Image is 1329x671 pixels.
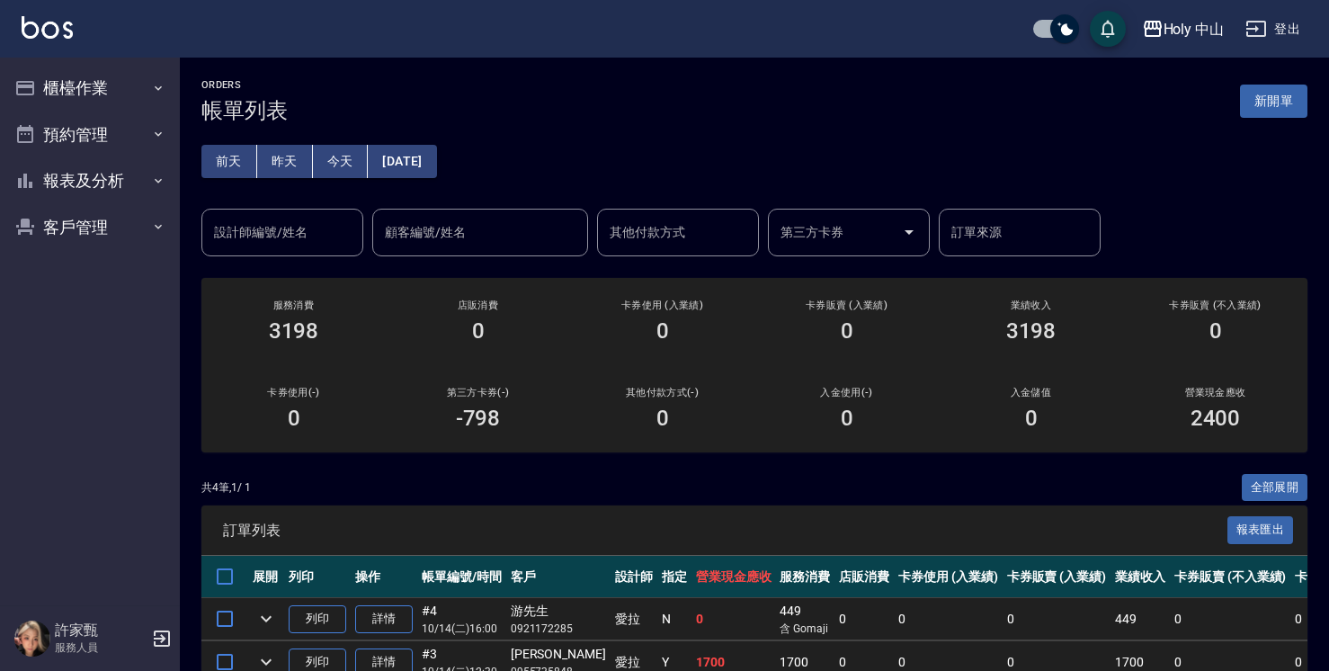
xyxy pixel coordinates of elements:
th: 營業現金應收 [691,556,776,598]
th: 卡券使用 (入業績) [894,556,1003,598]
a: 詳情 [355,605,413,633]
h2: 入金使用(-) [776,387,917,398]
td: 0 [894,598,1003,640]
div: 游先生 [511,602,606,621]
td: 愛拉 [611,598,657,640]
h2: ORDERS [201,79,288,91]
button: save [1090,11,1126,47]
p: 10/14 (二) 16:00 [422,621,502,637]
h3: 0 [841,318,853,344]
img: Logo [22,16,73,39]
th: 卡券販賣 (不入業績) [1170,556,1290,598]
th: 操作 [351,556,417,598]
button: 報表及分析 [7,157,173,204]
button: 新開單 [1240,85,1307,118]
button: Open [895,218,923,246]
button: 列印 [289,605,346,633]
h3: 0 [472,318,485,344]
a: 報表匯出 [1227,521,1294,538]
h3: 0 [841,406,853,431]
td: 0 [834,598,894,640]
h2: 店販消費 [407,300,549,311]
button: 今天 [313,145,369,178]
a: 新開單 [1240,92,1307,109]
td: #4 [417,598,506,640]
th: 列印 [284,556,351,598]
h3: 服務消費 [223,300,364,311]
h3: 3198 [269,318,319,344]
td: 449 [775,598,834,640]
th: 展開 [248,556,284,598]
span: 訂單列表 [223,522,1227,540]
th: 店販消費 [834,556,894,598]
p: 含 Gomaji [780,621,830,637]
div: Holy 中山 [1164,18,1225,40]
th: 客戶 [506,556,611,598]
button: 昨天 [257,145,313,178]
th: 服務消費 [775,556,834,598]
h2: 卡券使用(-) [223,387,364,398]
h3: 帳單列表 [201,98,288,123]
p: 服務人員 [55,640,147,656]
th: 業績收入 [1110,556,1170,598]
h3: 0 [656,318,669,344]
td: 449 [1110,598,1170,640]
button: 報表匯出 [1227,516,1294,544]
h3: 2400 [1191,406,1241,431]
h3: 3198 [1006,318,1057,344]
div: [PERSON_NAME] [511,645,606,664]
h2: 其他付款方式(-) [592,387,733,398]
button: Holy 中山 [1135,11,1232,48]
h2: 入金儲值 [960,387,1102,398]
th: 帳單編號/時間 [417,556,506,598]
td: 0 [1003,598,1111,640]
td: N [657,598,691,640]
h3: 0 [656,406,669,431]
h2: 營業現金應收 [1145,387,1286,398]
td: 0 [691,598,776,640]
h2: 業績收入 [960,300,1102,311]
h3: 0 [1025,406,1038,431]
button: 登出 [1238,13,1307,46]
h5: 許家甄 [55,622,147,640]
button: expand row [253,605,280,632]
img: Person [14,621,50,657]
h3: -798 [456,406,501,431]
button: 前天 [201,145,257,178]
h3: 0 [1209,318,1222,344]
p: 0921172285 [511,621,606,637]
h2: 卡券販賣 (不入業績) [1145,300,1286,311]
h3: 0 [288,406,300,431]
td: 0 [1170,598,1290,640]
button: 預約管理 [7,112,173,158]
th: 指定 [657,556,691,598]
h2: 第三方卡券(-) [407,387,549,398]
button: 全部展開 [1242,474,1308,502]
th: 卡券販賣 (入業績) [1003,556,1111,598]
h2: 卡券販賣 (入業績) [776,300,917,311]
button: 櫃檯作業 [7,65,173,112]
button: [DATE] [368,145,436,178]
h2: 卡券使用 (入業績) [592,300,733,311]
th: 設計師 [611,556,657,598]
p: 共 4 筆, 1 / 1 [201,479,251,496]
button: 客戶管理 [7,204,173,251]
